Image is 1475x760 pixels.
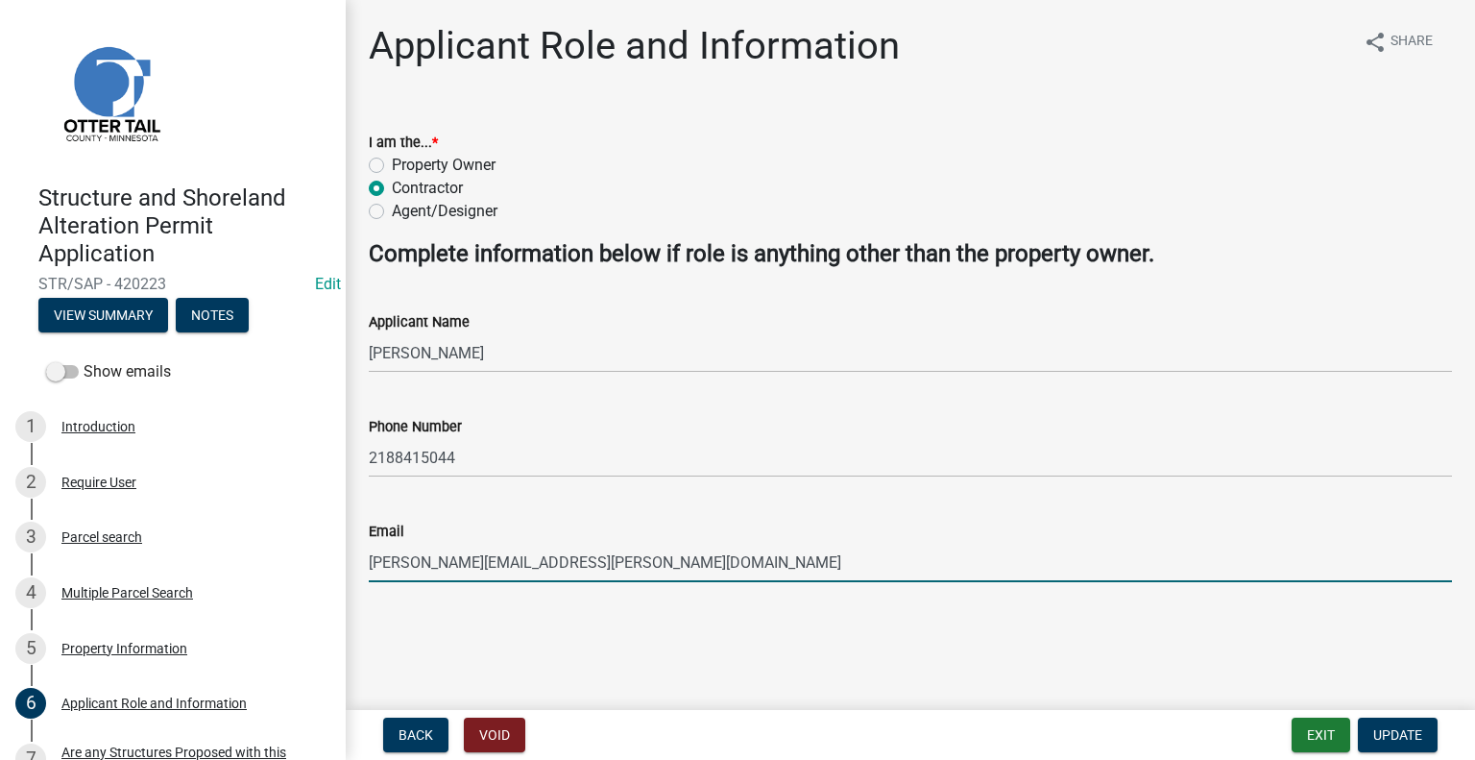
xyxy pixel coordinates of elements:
div: Introduction [61,420,135,433]
label: I am the... [369,136,438,150]
div: 6 [15,688,46,719]
label: Agent/Designer [392,200,497,223]
h4: Structure and Shoreland Alteration Permit Application [38,184,330,267]
div: 1 [15,411,46,442]
wm-modal-confirm: Edit Application Number [315,275,341,293]
button: Update [1358,718,1438,752]
div: 3 [15,522,46,552]
button: Back [383,718,448,752]
h1: Applicant Role and Information [369,23,900,69]
button: Void [464,718,525,752]
span: Back [399,727,433,743]
label: Phone Number [369,421,462,434]
div: 2 [15,467,46,498]
button: shareShare [1348,23,1448,61]
wm-modal-confirm: Summary [38,309,168,325]
button: Notes [176,298,249,332]
label: Property Owner [392,154,496,177]
div: 4 [15,577,46,608]
div: 5 [15,633,46,664]
span: Update [1373,727,1422,743]
div: Applicant Role and Information [61,697,247,710]
label: Contractor [392,177,463,200]
div: Parcel search [61,530,142,544]
label: Email [369,526,404,539]
img: Otter Tail County, Minnesota [38,20,182,164]
wm-modal-confirm: Notes [176,309,249,325]
div: Multiple Parcel Search [61,586,193,600]
label: Show emails [46,360,171,383]
div: Property Information [61,642,187,655]
span: Share [1390,31,1433,54]
button: Exit [1292,718,1350,752]
i: share [1364,31,1387,54]
div: Require User [61,476,136,489]
strong: Complete information below if role is anything other than the property owner. [369,240,1154,267]
span: STR/SAP - 420223 [38,275,307,293]
a: Edit [315,275,341,293]
label: Applicant Name [369,316,470,330]
button: View Summary [38,298,168,332]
